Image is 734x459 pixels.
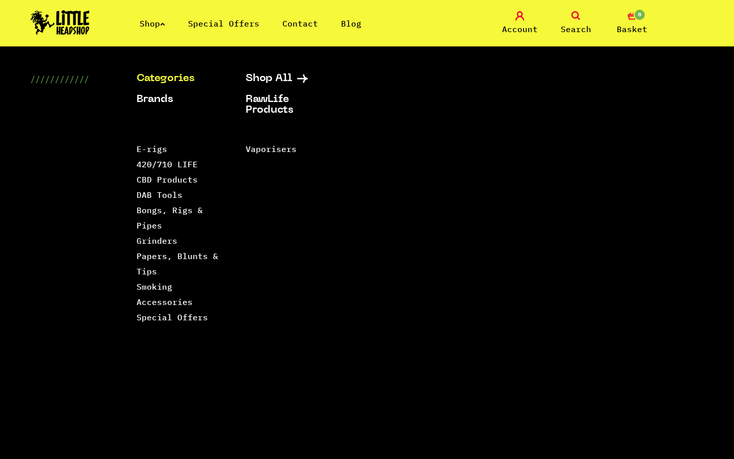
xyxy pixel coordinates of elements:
[282,18,318,29] a: Contact
[246,73,329,84] a: Shop All
[341,18,361,29] a: Blog
[137,159,198,169] a: 420/710 LIFE
[137,282,193,307] a: Smoking Accessories
[137,94,220,105] a: Brands
[137,205,203,231] a: Bongs, Rigs & Pipes
[246,144,297,154] a: Vaporisers
[617,23,647,35] span: Basket
[31,10,90,35] img: Little Head Shop Logo
[502,23,538,35] span: Account
[561,23,591,35] span: Search
[137,312,208,322] a: Special Offers
[246,94,329,116] a: RawLife Products
[188,18,259,29] a: Special Offers
[634,9,646,21] span: 0
[137,251,218,276] a: Papers, Blunts & Tips
[137,73,220,84] a: Categories
[137,144,167,154] a: E-rigs
[140,18,165,29] a: Shop
[137,190,182,200] a: DAB Tools
[550,11,601,35] a: Search
[607,11,658,35] a: 0 Basket
[137,236,177,246] a: Grinders
[137,174,198,185] a: CBD Products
